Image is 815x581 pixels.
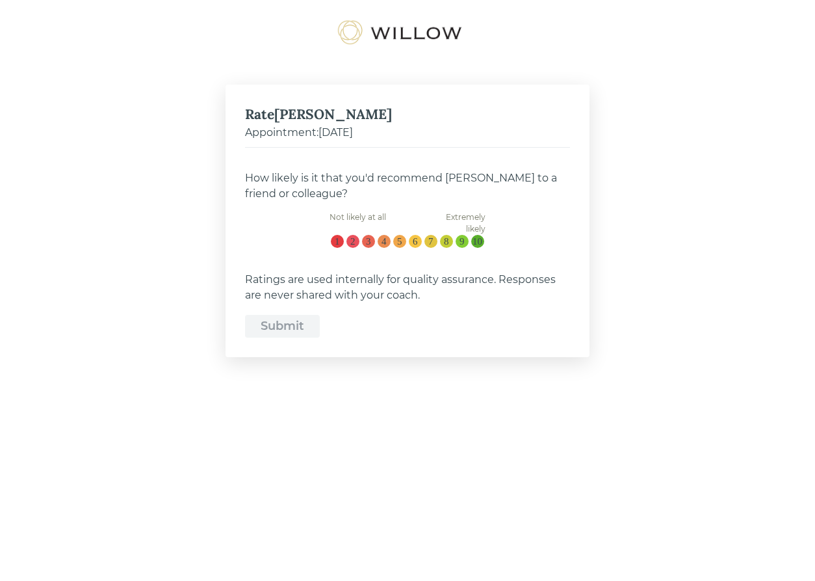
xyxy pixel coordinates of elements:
[444,236,449,247] div: 8
[245,125,570,141] div: Appointment: [DATE]
[261,318,304,335] div: Submit
[382,236,387,247] div: 4
[413,236,418,247] div: 6
[335,236,340,247] div: 1
[330,211,427,223] div: Not likely at all
[472,236,482,247] div: 10
[245,272,570,303] div: Ratings are used internally for quality assurance. Responses are never shared with your coach.
[427,211,485,235] div: Extremely likely
[245,170,570,202] div: How likely is it that you'd recommend [PERSON_NAME] to a friend or colleague?
[245,104,570,125] div: Rate [PERSON_NAME]
[428,236,433,247] div: 7
[366,236,371,247] div: 3
[459,236,465,247] div: 9
[350,236,356,247] div: 2
[397,236,402,247] div: 5
[245,315,320,338] button: Submit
